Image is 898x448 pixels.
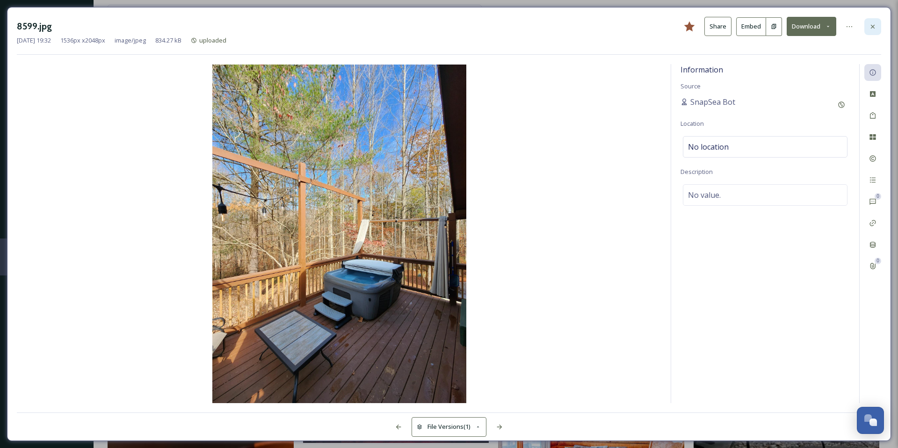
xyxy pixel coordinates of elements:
[787,17,836,36] button: Download
[17,20,52,33] h3: 8599.jpg
[857,407,884,434] button: Open Chat
[681,167,713,176] span: Description
[199,36,226,44] span: uploaded
[875,258,881,264] div: 0
[690,96,735,108] span: SnapSea Bot
[155,36,181,45] span: 834.27 kB
[736,17,766,36] button: Embed
[875,193,881,200] div: 0
[704,17,731,36] button: Share
[681,119,704,128] span: Location
[60,36,105,45] span: 1536 px x 2048 px
[17,65,661,403] img: 1FQzIqxxZd2BPSeJgXPxGKWBSkjJqoJ5G.jpg
[17,36,51,45] span: [DATE] 19:32
[688,189,721,201] span: No value.
[681,82,701,90] span: Source
[681,65,723,75] span: Information
[115,36,146,45] span: image/jpeg
[412,417,486,436] button: File Versions(1)
[688,141,729,152] span: No location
